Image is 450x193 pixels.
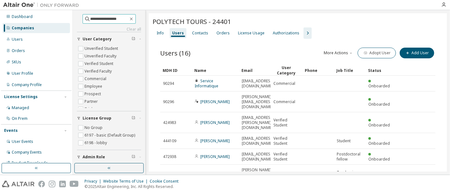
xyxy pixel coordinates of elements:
[238,31,265,36] div: License Usage
[192,31,208,36] div: Contacts
[12,26,34,31] div: Companies
[163,138,176,143] span: 444109
[132,155,135,160] span: Clear filter
[242,167,274,188] span: [PERSON_NAME][EMAIL_ADDRESS][PERSON_NAME][DOMAIN_NAME]
[157,31,164,36] div: Info
[84,98,99,105] label: Partner
[4,128,18,133] div: Events
[336,65,363,75] div: Job Title
[200,120,230,125] a: [PERSON_NAME]
[323,48,354,58] button: More Actions
[12,105,29,110] div: Managed
[337,170,363,185] span: Teacher in physical measurement
[84,124,104,132] label: No Group
[12,139,33,144] div: User Events
[150,179,182,184] div: Cookie Consent
[163,65,189,75] div: MDH ID
[12,116,28,121] div: On Prem
[242,152,274,162] span: [EMAIL_ADDRESS][DOMAIN_NAME]
[83,155,105,160] span: Admin Role
[216,31,230,36] div: Orders
[12,161,48,166] div: Product Downloads
[70,181,79,187] img: youtube.svg
[77,150,141,164] button: Admin Role
[132,116,135,121] span: Clear filter
[153,17,231,26] span: POLYTECH TOURS - 24401
[242,115,274,130] span: [EMAIL_ADDRESS][PERSON_NAME][DOMAIN_NAME]
[3,2,82,8] img: Altair One
[83,116,111,121] span: License Group
[12,37,23,42] div: Users
[132,37,135,42] span: Clear filter
[84,105,94,113] label: Trial
[242,79,274,89] span: [EMAIL_ADDRESS][DOMAIN_NAME]
[84,52,118,60] label: Unverified Faculty
[2,181,34,187] img: altair_logo.svg
[163,99,174,104] span: 90296
[103,179,150,184] div: Website Terms of Use
[12,82,42,87] div: Company Profile
[273,81,295,86] span: Commercial
[368,141,390,146] span: Onboarded
[172,31,184,36] div: Users
[337,138,351,143] span: Student
[241,65,268,75] div: Email
[84,83,103,90] label: Employee
[84,67,113,75] label: Verified Faculty
[84,184,182,189] p: © 2025 Altair Engineering, Inc. All Rights Reserved.
[84,75,108,83] label: Commercial
[273,99,295,104] span: Commercial
[163,120,176,125] span: 424983
[195,78,218,89] a: Service Informatique
[273,136,299,146] span: Verified Student
[163,154,176,159] span: 472938
[368,156,390,162] span: Onboarded
[83,37,112,42] span: User Category
[77,27,141,32] a: Clear all
[84,90,102,98] label: Prospect
[77,32,141,46] button: User Category
[368,102,390,107] span: Onboarded
[200,138,230,143] a: [PERSON_NAME]
[273,118,299,128] span: Verified Student
[12,14,33,19] div: Dashboard
[84,139,108,147] label: 6198 - lobby
[12,60,21,65] div: SKUs
[84,132,136,139] label: 6197 - basic (Default Group)
[160,49,191,57] span: Users (16)
[273,152,299,162] span: Verified Student
[163,81,174,86] span: 90294
[337,152,363,162] span: Postdoctoral fellow
[305,65,331,75] div: Phone
[84,179,103,184] div: Privacy
[358,48,396,58] button: Adopt User
[194,65,236,75] div: Name
[12,71,33,76] div: User Profile
[242,94,274,109] span: [PERSON_NAME][EMAIL_ADDRESS][DOMAIN_NAME]
[4,94,38,99] div: License Settings
[84,45,119,52] label: Unverified Student
[400,48,434,58] button: Add User
[368,122,390,128] span: Onboarded
[242,136,274,146] span: [EMAIL_ADDRESS][DOMAIN_NAME]
[59,181,66,187] img: linkedin.svg
[368,83,390,89] span: Onboarded
[273,65,300,76] div: User Category
[84,60,115,67] label: Verified Student
[49,181,55,187] img: instagram.svg
[77,111,141,125] button: License Group
[12,150,42,155] div: Company Events
[12,48,25,53] div: Orders
[200,154,230,159] a: [PERSON_NAME]
[38,181,45,187] img: facebook.svg
[273,31,299,36] div: Authorizations
[200,99,230,104] a: [PERSON_NAME]
[368,65,395,75] div: Status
